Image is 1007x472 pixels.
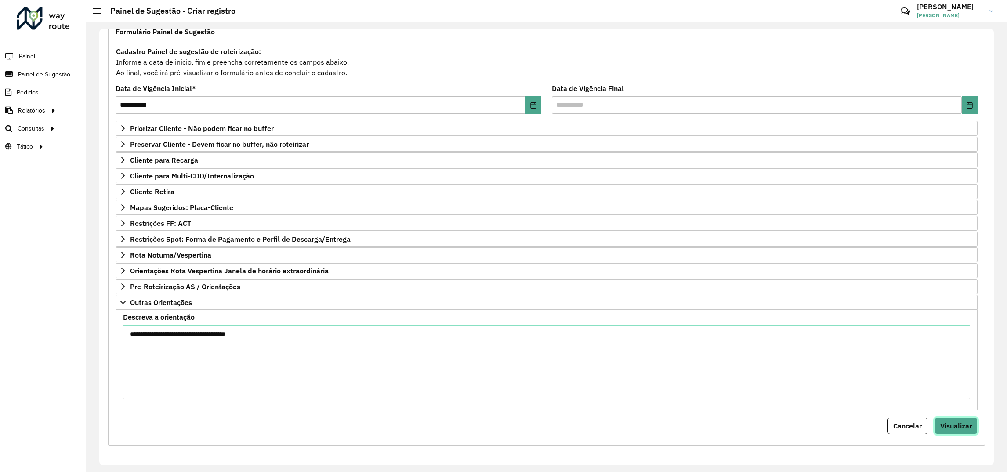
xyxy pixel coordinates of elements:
[917,3,983,11] h3: [PERSON_NAME]
[116,47,261,56] strong: Cadastro Painel de sugestão de roteirização:
[19,52,35,61] span: Painel
[130,188,174,195] span: Cliente Retira
[116,168,978,183] a: Cliente para Multi-CDD/Internalização
[887,418,927,434] button: Cancelar
[130,141,309,148] span: Preservar Cliente - Devem ficar no buffer, não roteirizar
[130,156,198,163] span: Cliente para Recarga
[116,83,196,94] label: Data de Vigência Inicial
[116,295,978,310] a: Outras Orientações
[130,267,329,274] span: Orientações Rota Vespertina Janela de horário extraordinária
[116,279,978,294] a: Pre-Roteirização AS / Orientações
[17,142,33,151] span: Tático
[130,283,240,290] span: Pre-Roteirização AS / Orientações
[525,96,541,114] button: Choose Date
[116,232,978,247] a: Restrições Spot: Forma de Pagamento e Perfil de Descarga/Entrega
[130,172,254,179] span: Cliente para Multi-CDD/Internalização
[116,200,978,215] a: Mapas Sugeridos: Placa-Cliente
[116,263,978,278] a: Orientações Rota Vespertina Janela de horário extraordinária
[130,204,233,211] span: Mapas Sugeridos: Placa-Cliente
[18,124,44,133] span: Consultas
[935,418,978,434] button: Visualizar
[116,310,978,410] div: Outras Orientações
[893,421,922,430] span: Cancelar
[18,70,70,79] span: Painel de Sugestão
[116,216,978,231] a: Restrições FF: ACT
[116,184,978,199] a: Cliente Retira
[116,247,978,262] a: Rota Noturna/Vespertina
[130,236,351,243] span: Restrições Spot: Forma de Pagamento e Perfil de Descarga/Entrega
[116,28,215,35] span: Formulário Painel de Sugestão
[130,220,191,227] span: Restrições FF: ACT
[17,88,39,97] span: Pedidos
[18,106,45,115] span: Relatórios
[116,46,978,78] div: Informe a data de inicio, fim e preencha corretamente os campos abaixo. Ao final, você irá pré-vi...
[123,312,195,322] label: Descreva a orientação
[116,121,978,136] a: Priorizar Cliente - Não podem ficar no buffer
[940,421,972,430] span: Visualizar
[130,251,211,258] span: Rota Noturna/Vespertina
[116,152,978,167] a: Cliente para Recarga
[101,6,235,16] h2: Painel de Sugestão - Criar registro
[896,2,915,21] a: Contato Rápido
[130,125,274,132] span: Priorizar Cliente - Não podem ficar no buffer
[917,11,983,19] span: [PERSON_NAME]
[130,299,192,306] span: Outras Orientações
[116,137,978,152] a: Preservar Cliente - Devem ficar no buffer, não roteirizar
[552,83,624,94] label: Data de Vigência Final
[962,96,978,114] button: Choose Date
